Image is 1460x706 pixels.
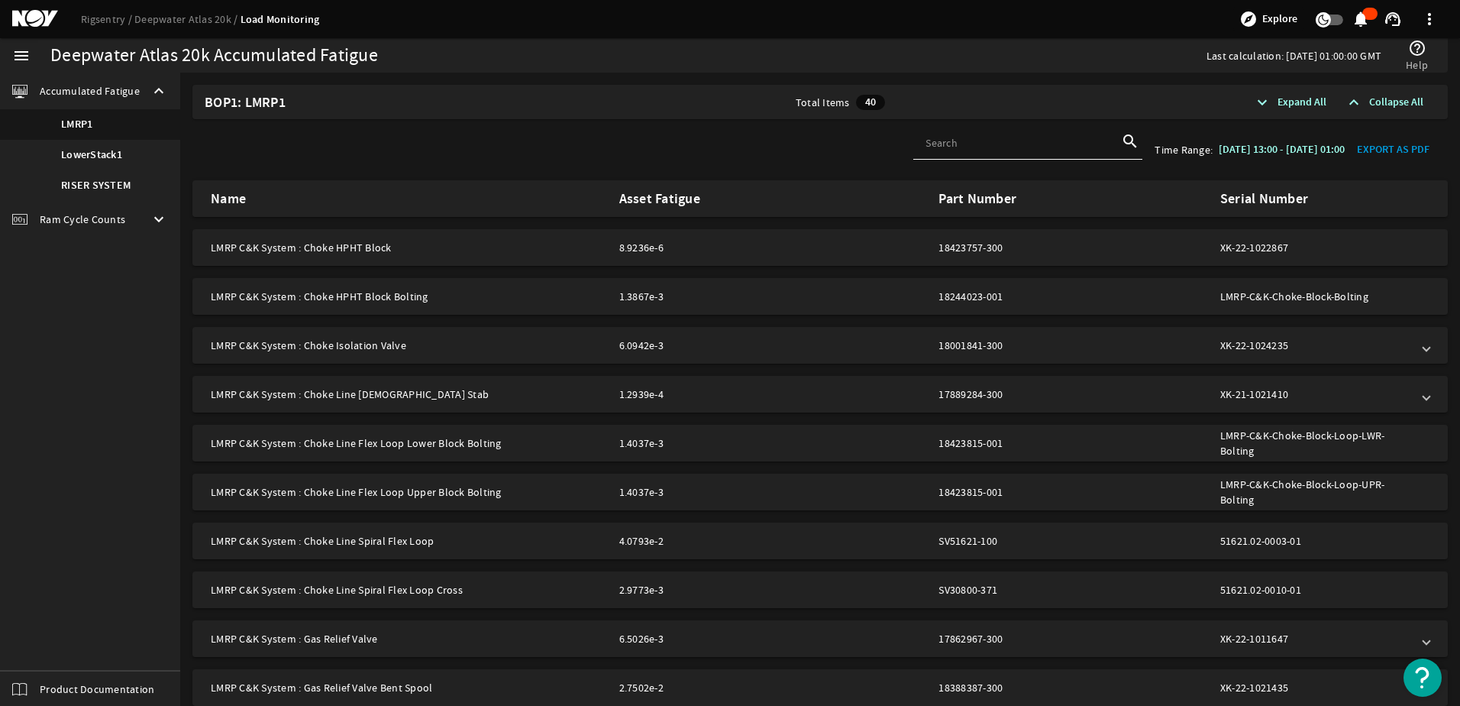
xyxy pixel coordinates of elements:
[1219,142,1345,157] b: [DATE] 13:00 - [DATE] 01:00
[211,240,607,255] mat-panel-title: LMRP C&K System : Choke HPHT Block
[1220,240,1411,255] div: XK-22-1022867
[1220,428,1411,458] div: LMRP-C&K-Choke-Block-Loop-LWR-Bolting
[211,582,607,598] mat-panel-title: LMRP C&K System : Choke Line Spiral Flex Loop Cross
[619,289,753,304] div: 1.3867e-3
[150,210,168,228] mat-icon: keyboard_arrow_down
[938,240,1034,255] div: 18423757-300
[938,680,1034,695] div: 18388387-300
[192,229,1448,266] mat-expansion-panel-header: LMRP C&K System : Choke HPHT Block8.9236e-618423757-300XK-22-1022867
[1345,93,1363,112] mat-icon: expand_less
[1352,10,1370,28] mat-icon: notifications
[192,474,1448,510] mat-expansion-panel-header: LMRP C&K System : Choke Line Flex Loop Upper Block Bolting1.4037e-318423815-001LMRP-C&K-Choke-Blo...
[211,631,607,646] mat-panel-title: LMRP C&K System : Gas Relief Valve
[192,523,1448,559] mat-expansion-panel-header: LMRP C&K System : Choke Line Spiral Flex Loop4.0793e-2SV51621-10051621.02-0003-01
[1220,477,1411,507] div: LMRP-C&K-Choke-Block-Loop-UPR-Bolting
[134,12,241,26] a: Deepwater Atlas 20k
[61,147,122,163] b: LowerStack1
[192,620,1448,657] mat-expansion-panel-header: LMRP C&K System : Gas Relief Valve6.5026e-317862967-300XK-22-1011647
[619,338,753,353] div: 6.0942e-3
[211,191,607,206] mat-panel-title: Name
[192,572,1448,608] mat-expansion-panel-header: LMRP C&K System : Choke Line Spiral Flex Loop Cross2.9773e-3SV30800-37151621.02-0010-01
[205,85,434,119] div: BOP1: LMRP1
[1213,136,1351,164] button: [DATE] 13:00 - [DATE] 01:00
[61,117,92,132] b: LMRP1
[40,212,125,227] span: Ram Cycle Counts
[619,436,753,451] div: 1.4037e-3
[1408,39,1426,57] mat-icon: help_outline
[796,95,850,110] span: Total Items
[192,425,1448,461] mat-expansion-panel-header: LMRP C&K System : Choke Line Flex Loop Lower Block Bolting1.4037e-318423815-001LMRP-C&K-Choke-Blo...
[1220,387,1411,402] div: XK-21-1021410
[211,428,607,458] mat-panel-title: LMRP C&K System : Choke Line Flex Loop Lower Block Bolting
[1253,93,1271,112] mat-icon: expand_more
[192,376,1448,413] mat-expansion-panel-header: LMRP C&K System : Choke Line [DEMOGRAPHIC_DATA] Stab1.2939e-417889284-300XK-21-1021410
[1411,1,1448,37] button: more_vert
[619,191,753,206] div: Asset Fatigue
[61,178,131,193] b: RISER SYSTEM
[856,95,886,110] span: 40
[1220,289,1411,304] div: LMRP-C&K-Choke-Block-Bolting
[192,278,1448,315] mat-expansion-panel-header: LMRP C&K System : Choke HPHT Block Bolting1.3867e-318244023-001LMRP-C&K-Choke-Block-Bolting
[192,327,1448,364] mat-expansion-panel-header: LMRP C&K System : Choke Isolation Valve6.0942e-318001841-300XK-22-1024235
[211,338,607,353] mat-panel-title: LMRP C&K System : Choke Isolation Valve
[1339,89,1429,116] button: Collapse All
[1206,48,1381,63] div: Last calculation: [DATE] 01:00:00 GMT
[81,12,134,26] a: Rigsentry
[1239,10,1258,28] mat-icon: explore
[619,533,753,549] div: 4.0793e-2
[1351,136,1436,164] button: EXPORT AS PDF
[938,387,1034,402] div: 17889284-300
[938,289,1034,304] div: 18244023-001
[1403,659,1442,697] button: Open Resource Center
[211,680,607,695] mat-panel-title: LMRP C&K System : Gas Relief Valve Bent Spool
[1262,11,1297,27] span: Explore
[50,48,378,63] div: Deepwater Atlas 20k Accumulated Fatigue
[925,138,1118,154] input: Search
[1220,582,1411,598] div: 51621.02-0010-01
[1384,10,1402,28] mat-icon: support_agent
[925,136,958,150] mat-label: Search
[1247,89,1332,116] button: Expand All
[211,387,607,402] mat-panel-title: LMRP C&K System : Choke Line [DEMOGRAPHIC_DATA] Stab
[619,680,753,695] div: 2.7502e-2
[192,669,1448,706] mat-expansion-panel-header: LMRP C&K System : Gas Relief Valve Bent Spool2.7502e-218388387-300XK-22-1021435
[1220,191,1411,206] div: Serial Number
[150,82,168,100] mat-icon: keyboard_arrow_up
[192,180,1448,217] mat-expansion-panel-header: NameAsset FatiguePart NumberSerial Number
[211,289,607,304] mat-panel-title: LMRP C&K System : Choke HPHT Block Bolting
[938,484,1034,500] div: 18423815-001
[1155,142,1213,157] div: Time Range:
[40,682,154,697] span: Product Documentation
[1220,338,1411,353] div: XK-22-1024235
[938,631,1034,646] div: 17862967-300
[12,47,31,65] mat-icon: menu
[211,477,607,507] mat-panel-title: LMRP C&K System : Choke Line Flex Loop Upper Block Bolting
[938,436,1034,451] div: 18423815-001
[619,582,753,598] div: 2.9773e-3
[619,387,753,402] div: 1.2939e-4
[938,191,1034,206] div: Part Number
[1369,95,1423,110] span: Collapse All
[1220,533,1411,549] div: 51621.02-0003-01
[938,582,1034,598] div: SV30800-371
[1357,142,1429,157] span: EXPORT AS PDF
[1233,7,1303,31] button: Explore
[938,338,1034,353] div: 18001841-300
[619,631,753,646] div: 6.5026e-3
[938,533,1034,549] div: SV51621-100
[241,12,320,27] a: Load Monitoring
[1121,132,1139,151] i: search
[1277,95,1326,110] span: Expand All
[1220,680,1411,695] div: XK-22-1021435
[619,240,753,255] div: 8.9236e-6
[1406,57,1428,73] span: Help
[211,533,607,549] mat-panel-title: LMRP C&K System : Choke Line Spiral Flex Loop
[40,83,140,99] span: Accumulated Fatigue
[619,484,753,500] div: 1.4037e-3
[1220,631,1411,646] div: XK-22-1011647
